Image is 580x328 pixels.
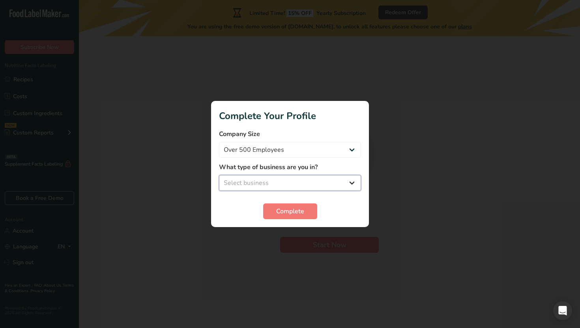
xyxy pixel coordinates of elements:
button: Complete [263,203,317,219]
label: Company Size [219,129,361,139]
label: What type of business are you in? [219,162,361,172]
h1: Complete Your Profile [219,109,361,123]
span: Complete [276,207,304,216]
div: Open Intercom Messenger [553,301,572,320]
